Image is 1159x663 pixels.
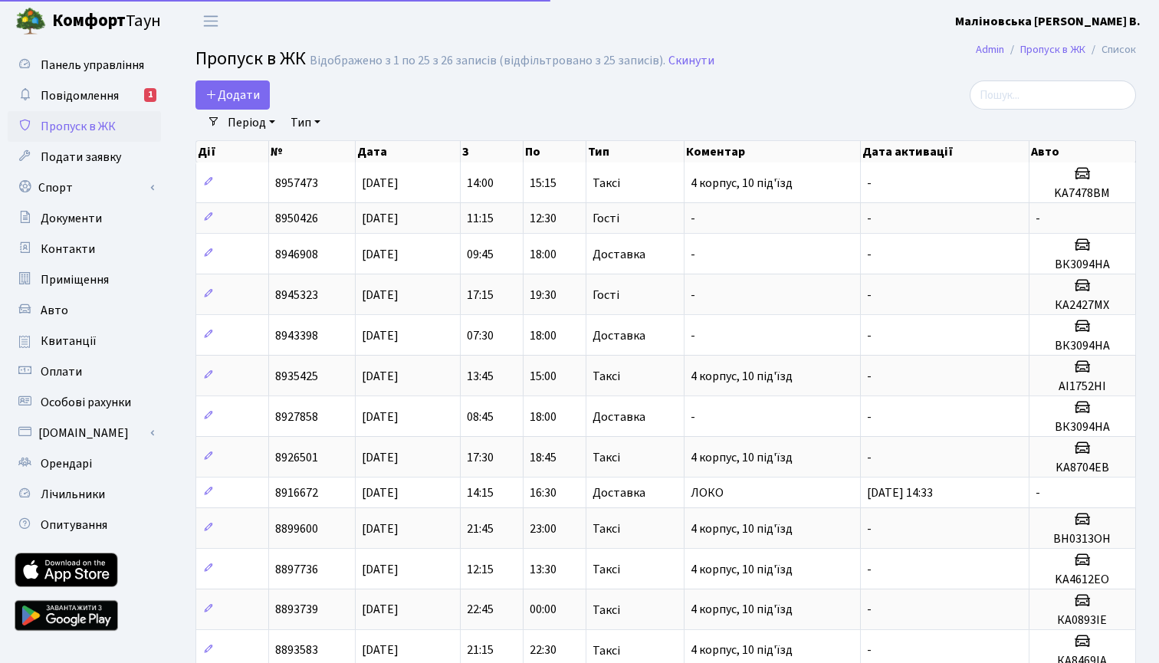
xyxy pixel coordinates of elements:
a: Особові рахунки [8,387,161,418]
span: - [867,210,872,227]
span: 4 корпус, 10 під'їзд [691,368,793,385]
th: Дії [196,141,269,162]
a: Скинути [668,54,714,68]
span: - [691,327,695,344]
span: 18:45 [530,449,557,466]
span: Квитанції [41,333,97,350]
h5: ВК3094НА [1036,339,1129,353]
span: [DATE] [362,210,399,227]
span: 8957473 [275,175,318,192]
span: Гості [593,289,619,301]
a: Оплати [8,356,161,387]
span: [DATE] [362,327,399,344]
span: Особові рахунки [41,394,131,411]
span: 8916672 [275,484,318,501]
span: - [691,246,695,263]
span: 21:15 [467,642,494,659]
span: [DATE] [362,484,399,501]
img: logo.png [15,6,46,37]
a: Спорт [8,172,161,203]
li: Список [1085,41,1136,58]
h5: KA8704EB [1036,461,1129,475]
span: 8950426 [275,210,318,227]
span: Контакти [41,241,95,258]
span: - [867,287,872,304]
span: 18:00 [530,409,557,425]
span: 4 корпус, 10 під'їзд [691,642,793,659]
a: Тип [284,110,327,136]
span: Таксі [593,604,620,616]
h5: KA7478BM [1036,186,1129,201]
span: - [1036,210,1040,227]
span: [DATE] [362,368,399,385]
th: № [269,141,356,162]
span: [DATE] [362,642,399,659]
span: Повідомлення [41,87,119,104]
span: [DATE] [362,287,399,304]
span: - [867,246,872,263]
span: Пропуск в ЖК [41,118,116,135]
span: Таксі [593,563,620,576]
span: [DATE] [362,175,399,192]
div: 1 [144,88,156,102]
span: 22:30 [530,642,557,659]
h5: BH0313OH [1036,532,1129,546]
span: 4 корпус, 10 під'їзд [691,175,793,192]
span: [DATE] [362,561,399,578]
span: - [867,602,872,619]
span: - [867,327,872,344]
th: Авто [1029,141,1136,162]
span: 8935425 [275,368,318,385]
input: Пошук... [970,80,1136,110]
span: 8946908 [275,246,318,263]
span: - [867,520,872,537]
a: Орендарі [8,448,161,479]
span: [DATE] [362,449,399,466]
span: Орендарі [41,455,92,472]
span: - [867,561,872,578]
span: ЛОКО [691,484,724,501]
a: Лічильники [8,479,161,510]
h5: ВК3094НА [1036,258,1129,272]
a: Авто [8,295,161,326]
h5: КА0893IE [1036,613,1129,628]
span: - [867,409,872,425]
span: [DATE] [362,246,399,263]
a: Контакти [8,234,161,264]
span: 8927858 [275,409,318,425]
th: По [524,141,586,162]
span: Доставка [593,248,645,261]
span: 8897736 [275,561,318,578]
span: - [691,210,695,227]
a: Квитанції [8,326,161,356]
span: Оплати [41,363,82,380]
span: Пропуск в ЖК [195,45,306,72]
span: 14:00 [467,175,494,192]
span: 21:45 [467,520,494,537]
span: 17:15 [467,287,494,304]
span: 8893739 [275,602,318,619]
span: 8899600 [275,520,318,537]
b: Комфорт [52,8,126,33]
span: 4 корпус, 10 під'їзд [691,561,793,578]
th: Дата [356,141,461,162]
span: Документи [41,210,102,227]
span: Таксі [593,177,620,189]
span: 15:00 [530,368,557,385]
th: З [461,141,524,162]
nav: breadcrumb [953,34,1159,66]
a: [DOMAIN_NAME] [8,418,161,448]
span: Доставка [593,330,645,342]
span: 12:30 [530,210,557,227]
span: 07:30 [467,327,494,344]
th: Коментар [685,141,861,162]
span: 8943398 [275,327,318,344]
span: Таун [52,8,161,34]
span: 14:15 [467,484,494,501]
span: Авто [41,302,68,319]
span: 15:15 [530,175,557,192]
span: 12:15 [467,561,494,578]
span: 4 корпус, 10 під'їзд [691,602,793,619]
span: Додати [205,87,260,103]
div: Відображено з 1 по 25 з 26 записів (відфільтровано з 25 записів). [310,54,665,68]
